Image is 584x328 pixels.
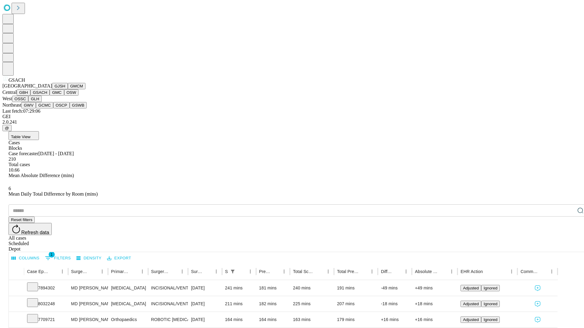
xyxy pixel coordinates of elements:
div: +18 mins [415,296,454,312]
span: Northeast [2,102,21,108]
div: INCISIONAL/VENTRAL/SPIGELIAN [MEDICAL_DATA] INITIAL 3-10 CM REDUCIBLE [151,296,185,312]
span: 210 [9,156,16,162]
div: MD [PERSON_NAME] [71,312,105,327]
div: 164 mins [225,312,253,327]
div: Total Scheduled Duration [293,269,315,274]
div: Difference [381,269,393,274]
div: 207 mins [337,296,375,312]
button: Refresh data [9,223,52,235]
button: Menu [280,267,288,276]
button: Menu [547,267,556,276]
div: [MEDICAL_DATA] [111,296,145,312]
div: 7894302 [27,280,65,296]
button: Sort [271,267,280,276]
span: 10.66 [9,167,19,173]
button: Sort [439,267,447,276]
button: Ignored [481,301,500,307]
span: Central [2,90,17,95]
button: GMCM [68,83,85,89]
span: Refresh data [21,230,49,235]
div: MD [PERSON_NAME] [71,280,105,296]
button: Sort [359,267,368,276]
button: GSACH [30,89,50,96]
div: 164 mins [259,312,287,327]
div: 182 mins [259,296,287,312]
button: GSWB [70,102,87,108]
button: GMC [50,89,64,96]
button: Export [106,254,133,263]
button: Sort [169,267,178,276]
button: Expand [12,315,21,325]
div: 225 mins [293,296,331,312]
button: OSW [64,89,79,96]
div: -18 mins [381,296,409,312]
div: GEI [2,114,582,119]
span: GSACH [9,77,25,83]
div: 191 mins [337,280,375,296]
span: Total cases [9,162,30,167]
div: Case Epic Id [27,269,49,274]
div: Total Predicted Duration [337,269,359,274]
div: 241 mins [225,280,253,296]
button: Sort [539,267,547,276]
div: Predicted In Room Duration [259,269,271,274]
button: Menu [178,267,186,276]
div: Primary Service [111,269,129,274]
button: Expand [12,299,21,309]
div: Orthopaedics [111,312,145,327]
button: Sort [393,267,402,276]
button: Menu [246,267,255,276]
span: Adjusted [463,317,479,322]
span: Ignored [484,302,497,306]
button: Expand [12,283,21,294]
div: +49 mins [415,280,454,296]
button: Sort [203,267,212,276]
span: [DATE] - [DATE] [38,151,74,156]
span: Ignored [484,286,497,290]
div: 240 mins [293,280,331,296]
div: 211 mins [225,296,253,312]
button: Menu [324,267,332,276]
div: Comments [520,269,538,274]
div: 8032248 [27,296,65,312]
button: Select columns [10,254,41,263]
span: West [2,96,12,101]
div: 1 active filter [228,267,237,276]
span: Table View [11,135,30,139]
button: GJSH [52,83,68,89]
button: Ignored [481,285,500,291]
div: Surgery Date [191,269,203,274]
button: Menu [507,267,516,276]
span: 6 [9,186,11,191]
button: Menu [402,267,410,276]
button: Adjusted [461,285,481,291]
div: MD [PERSON_NAME] [71,296,105,312]
button: Show filters [228,267,237,276]
button: Show filters [43,253,72,263]
div: -49 mins [381,280,409,296]
button: Sort [130,267,138,276]
button: Table View [9,131,39,140]
div: 7709721 [27,312,65,327]
span: Mean Daily Total Difference by Room (mins) [9,191,98,196]
button: Menu [368,267,376,276]
button: Ignored [481,316,500,323]
button: Menu [447,267,456,276]
button: GBH [17,89,30,96]
div: +16 mins [381,312,409,327]
button: Sort [89,267,98,276]
span: Mean Absolute Difference (mins) [9,173,74,178]
span: Adjusted [463,286,479,290]
button: Menu [138,267,147,276]
div: Absolute Difference [415,269,438,274]
span: Reset filters [11,217,32,222]
span: Adjusted [463,302,479,306]
button: Menu [58,267,67,276]
div: 163 mins [293,312,331,327]
div: Surgeon Name [71,269,89,274]
div: +16 mins [415,312,454,327]
div: Surgery Name [151,269,169,274]
button: Adjusted [461,301,481,307]
button: GWV [21,102,36,108]
span: Last fetch: 07:29:06 [2,108,40,114]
